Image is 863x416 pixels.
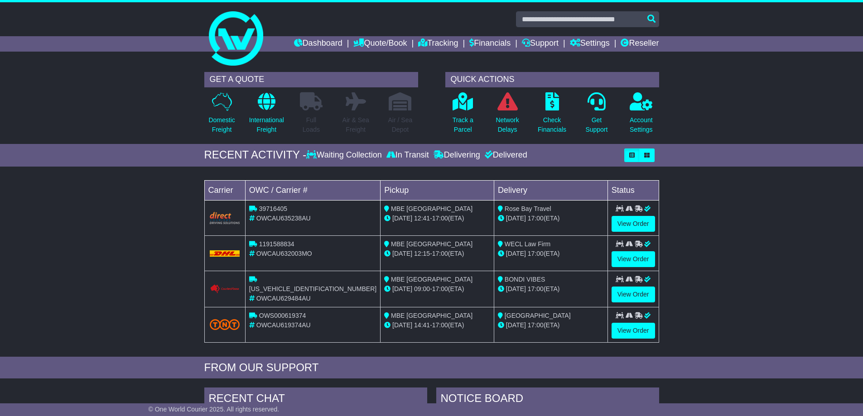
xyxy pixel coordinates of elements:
div: GET A QUOTE [204,72,418,87]
div: RECENT ACTIVITY - [204,148,307,162]
span: MBE [GEOGRAPHIC_DATA] [391,240,472,248]
span: 1191588834 [259,240,294,248]
span: 39716405 [259,205,287,212]
p: Air / Sea Depot [388,115,413,134]
span: [US_VEHICLE_IDENTIFICATION_NUMBER] [249,285,376,292]
span: OWCAU635238AU [256,215,311,222]
div: - (ETA) [384,214,490,223]
span: BONDI VIBES [505,276,545,283]
p: Air & Sea Freight [342,115,369,134]
a: Track aParcel [452,92,474,139]
div: - (ETA) [384,249,490,258]
span: [GEOGRAPHIC_DATA] [505,312,571,319]
a: DomesticFreight [208,92,235,139]
div: QUICK ACTIONS [445,72,659,87]
span: [DATE] [392,285,412,292]
div: RECENT CHAT [204,387,427,412]
a: Dashboard [294,36,342,52]
p: Network Delays [496,115,519,134]
p: Account Settings [630,115,653,134]
span: WECL Law Firm [505,240,550,248]
div: NOTICE BOARD [436,387,659,412]
div: FROM OUR SUPPORT [204,361,659,374]
a: Settings [570,36,610,52]
a: CheckFinancials [537,92,567,139]
span: [DATE] [506,250,526,257]
a: View Order [612,216,655,232]
div: Delivering [431,150,482,160]
span: [DATE] [506,285,526,292]
span: 09:00 [414,285,430,292]
span: MBE [GEOGRAPHIC_DATA] [391,312,472,319]
td: OWC / Carrier # [245,180,380,200]
a: GetSupport [585,92,608,139]
td: Delivery [494,180,607,200]
span: OWCAU619374AU [256,321,311,329]
span: 17:00 [432,321,448,329]
span: OWS000619374 [259,312,306,319]
span: 12:15 [414,250,430,257]
div: (ETA) [498,320,604,330]
td: Carrier [204,180,245,200]
span: 17:00 [528,250,544,257]
a: Tracking [418,36,458,52]
div: (ETA) [498,284,604,294]
img: TNT_Domestic.png [210,319,240,330]
span: 17:00 [432,250,448,257]
span: 17:00 [432,285,448,292]
div: - (ETA) [384,320,490,330]
div: In Transit [384,150,431,160]
img: DHL.png [210,250,240,257]
p: Get Support [585,115,607,134]
span: © One World Courier 2025. All rights reserved. [149,406,280,413]
span: 14:41 [414,321,430,329]
span: 17:00 [528,215,544,222]
a: View Order [612,287,655,302]
span: [DATE] [392,321,412,329]
a: Support [522,36,559,52]
span: 17:00 [528,321,544,329]
a: Reseller [621,36,659,52]
span: Rose Bay Travel [505,205,551,212]
a: View Order [612,251,655,267]
span: [DATE] [392,215,412,222]
span: MBE [GEOGRAPHIC_DATA] [391,205,472,212]
div: Waiting Collection [306,150,384,160]
a: Quote/Book [353,36,407,52]
img: Couriers_Please.png [210,284,240,294]
a: InternationalFreight [249,92,284,139]
span: [DATE] [506,215,526,222]
span: MBE [GEOGRAPHIC_DATA] [391,276,472,283]
span: 17:00 [528,285,544,292]
span: OWCAU629484AU [256,295,311,302]
span: 17:00 [432,215,448,222]
span: OWCAU632003MO [256,250,312,257]
a: NetworkDelays [495,92,519,139]
div: Delivered [482,150,527,160]
p: Track a Parcel [453,115,473,134]
span: [DATE] [392,250,412,257]
div: (ETA) [498,214,604,223]
a: View Order [612,323,655,339]
img: Direct.png [210,212,240,224]
td: Status [607,180,659,200]
a: Financials [469,36,511,52]
span: [DATE] [506,321,526,329]
span: 12:41 [414,215,430,222]
a: AccountSettings [629,92,653,139]
div: (ETA) [498,249,604,258]
p: Domestic Freight [208,115,235,134]
div: - (ETA) [384,284,490,294]
td: Pickup [381,180,494,200]
p: Check Financials [538,115,566,134]
p: Full Loads [300,115,323,134]
p: International Freight [249,115,284,134]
